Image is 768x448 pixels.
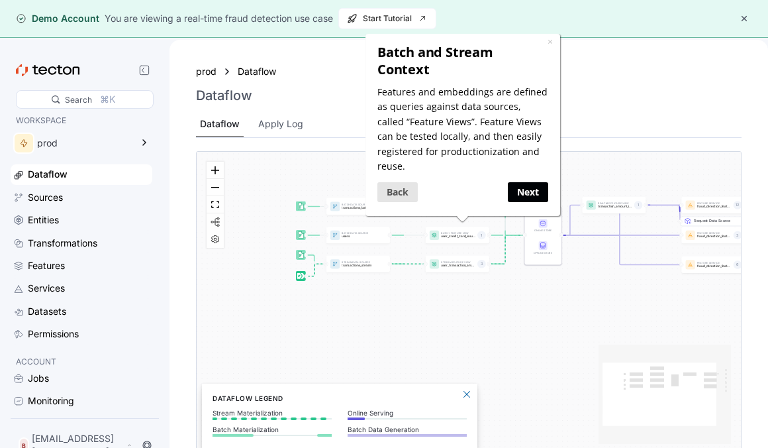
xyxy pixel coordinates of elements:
[100,92,115,107] div: ⌘K
[477,231,486,240] div: 1
[105,11,333,26] div: You are viewing a real-time fraud detection use case
[532,241,553,254] div: Offline Store
[681,227,745,244] a: Feature Servicefraud_detection_feature_service_streaming3
[28,213,59,227] div: Entities
[28,258,65,273] div: Features
[441,264,475,267] p: user_transaction_amount_totals
[582,197,646,213] a: Realtime Feature Viewtransaction_amount_is_higher_than_average1
[559,235,681,265] g: Edge from STORE to featureService:fraud_detection_feature_service
[144,148,185,168] a: Next
[477,260,486,268] div: 3
[559,205,581,235] g: Edge from STORE to featureView:transaction_amount_is_higher_than_average
[14,10,185,44] h3: Batch and Stream Context
[679,205,680,222] g: Edge from REQ_featureService:fraud_detection_feature_service:v2 to featureService:fraud_detection...
[37,139,131,148] div: prod
[532,251,553,255] div: Offline Store
[688,200,753,209] div: Request Data Source
[28,167,68,182] div: Dataflow
[304,255,325,264] g: Edge from dataSource:transactions_stream_batch_source to dataSource:transactions_stream
[28,281,65,296] div: Services
[207,162,224,179] button: zoom in
[14,51,185,140] p: Features and embeddings are defined as queries against data sources, called “Feature Views”. Feat...
[11,368,152,388] a: Jobs
[11,164,152,184] a: Dataflow
[28,304,66,319] div: Datasets
[326,227,390,244] div: BatchData Sourceusers
[487,235,524,264] g: Edge from featureView:user_transaction_amount_totals to STORE
[342,233,376,235] p: Batch Data Source
[207,179,224,196] button: zoom out
[441,235,475,238] p: user_credit_card_issuer
[348,425,467,433] p: Batch Data Generation
[342,206,376,209] p: transactions_batch
[238,64,284,79] a: Dataflow
[196,87,252,103] h3: Dataflow
[11,278,152,298] a: Services
[694,218,741,259] div: Request Data Source
[28,394,74,408] div: Monitoring
[426,256,489,272] a: Stream Feature Viewuser_transaction_amount_totals3
[441,261,475,263] p: Stream Feature View
[213,393,467,404] h6: Dataflow Legend
[459,386,475,402] button: Close Legend Panel
[65,93,92,106] div: Search
[338,8,436,29] button: Start Tutorial
[426,227,489,244] a: Batch Feature Viewuser_credit_card_issuer1
[598,205,632,208] p: transaction_amount_is_higher_than_average
[347,9,428,28] span: Start Tutorial
[326,256,390,272] a: StreamData Sourcetransactions_stream
[16,12,99,25] div: Demo Account
[11,233,152,253] a: Transformations
[28,236,97,251] div: Transformations
[598,203,632,205] p: Realtime Feature View
[634,201,643,210] div: 1
[14,148,54,168] a: Back
[11,256,152,276] a: Features
[200,117,240,131] div: Dataflow
[441,233,475,235] p: Batch Feature View
[348,409,467,417] p: Online Serving
[697,264,732,268] p: fraud_detection_feature_service
[342,264,376,267] p: transactions_stream
[342,204,376,206] p: Batch Data Source
[258,117,303,131] div: Apply Log
[16,90,154,109] div: Search⌘K
[342,261,376,263] p: Stream Data Source
[11,302,152,321] a: Datasets
[16,114,147,127] p: WORKSPACE
[326,198,390,215] a: BatchData Sourcetransactions_batch
[342,235,376,238] p: users
[11,391,152,411] a: Monitoring
[697,262,732,264] p: Feature Service
[11,188,152,207] a: Sources
[196,64,216,79] a: prod
[213,425,332,433] p: Batch Materialization
[532,229,553,233] div: Online Store
[681,256,745,273] a: Feature Servicefraud_detection_feature_service6
[11,324,152,344] a: Permissions
[28,190,63,205] div: Sources
[734,261,742,270] div: 6
[184,1,189,14] a: ×
[207,162,224,248] div: React Flow controls
[559,205,681,235] g: Edge from STORE to featureService:fraud_detection_feature_service:v2
[184,1,189,15] div: Close tooltip
[304,264,324,277] g: Edge from dataSource:transactions_stream_stream_source to dataSource:transactions_stream
[16,355,147,368] p: ACCOUNT
[681,197,745,213] a: Feature Servicefraud_detection_feature_service:v212
[28,327,79,341] div: Permissions
[207,196,224,213] button: fit view
[28,371,49,386] div: Jobs
[213,409,332,417] p: Stream Materialization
